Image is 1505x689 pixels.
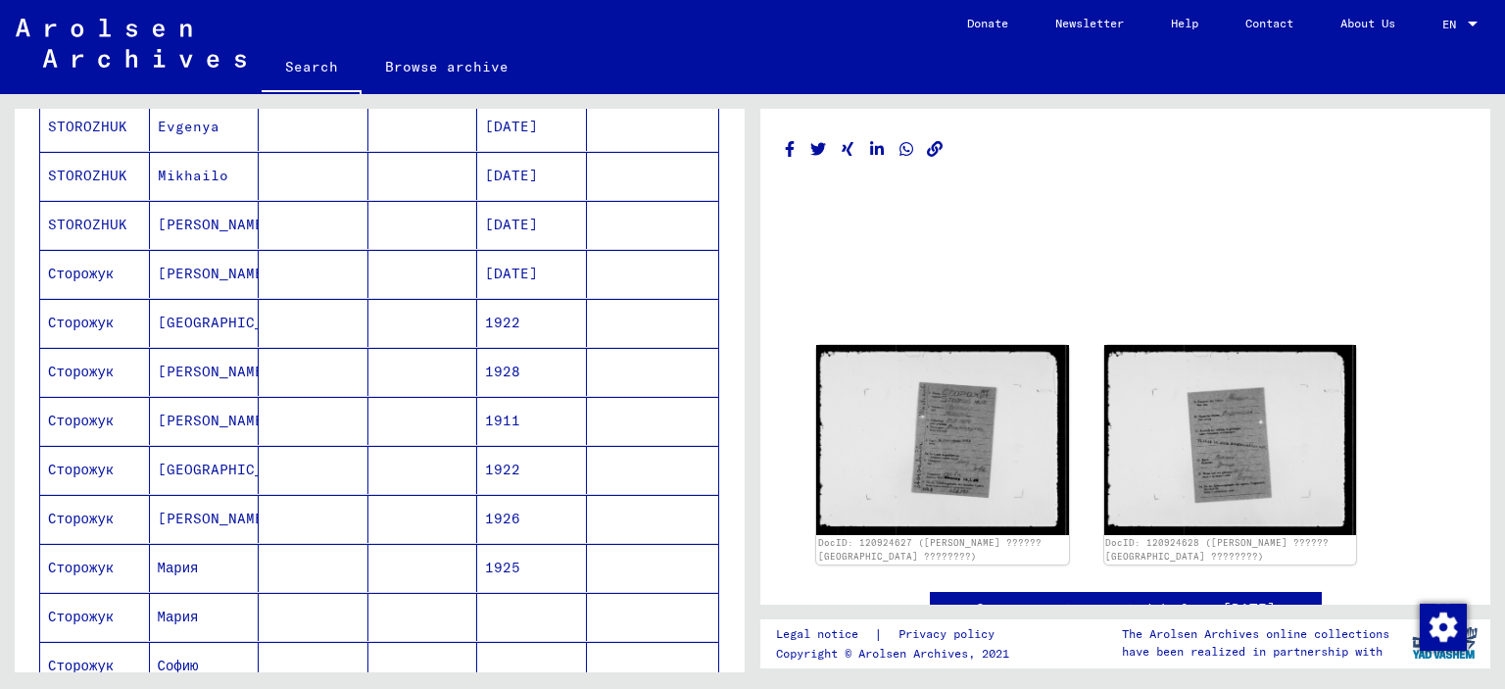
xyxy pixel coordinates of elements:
p: The Arolsen Archives online collections [1122,625,1389,643]
button: Share on Twitter [808,137,829,162]
mat-cell: Сторожук [40,446,150,494]
mat-cell: [DATE] [477,201,587,249]
p: have been realized in partnership with [1122,643,1389,661]
button: Share on LinkedIn [867,137,888,162]
mat-cell: 1928 [477,348,587,396]
a: Search [262,43,362,94]
mat-cell: Сторожук [40,397,150,445]
mat-cell: Сторожук [40,593,150,641]
mat-cell: 1922 [477,446,587,494]
a: DocID: 120924628 ([PERSON_NAME] ?????? [GEOGRAPHIC_DATA] ????????) [1105,537,1329,562]
mat-cell: 1911 [477,397,587,445]
mat-cell: Мария [150,593,260,641]
mat-cell: [PERSON_NAME] [150,397,260,445]
img: 001.jpg [1104,345,1357,534]
mat-cell: Сторожук [40,544,150,592]
a: Privacy policy [883,624,1018,645]
mat-cell: [PERSON_NAME] [150,201,260,249]
span: EN [1442,18,1464,31]
mat-cell: Сторожук [40,495,150,543]
mat-cell: [PERSON_NAME] [150,348,260,396]
a: Legal notice [776,624,874,645]
a: See comments created before [DATE] [976,599,1276,619]
button: Share on Facebook [780,137,801,162]
img: Arolsen_neg.svg [16,19,246,68]
mat-cell: [PERSON_NAME] [150,495,260,543]
button: Share on Xing [838,137,858,162]
mat-cell: [DATE] [477,250,587,298]
mat-cell: [DATE] [477,103,587,151]
mat-cell: 1925 [477,544,587,592]
mat-cell: Мария [150,544,260,592]
div: Change consent [1419,603,1466,650]
mat-cell: STOROZHUK [40,103,150,151]
img: 001.jpg [816,345,1069,534]
button: Copy link [925,137,946,162]
img: yv_logo.png [1408,618,1481,667]
mat-cell: 1922 [477,299,587,347]
a: DocID: 120924627 ([PERSON_NAME] ?????? [GEOGRAPHIC_DATA] ????????) [818,537,1042,562]
mat-cell: Сторожук [40,299,150,347]
mat-cell: [PERSON_NAME] [150,250,260,298]
mat-cell: [GEOGRAPHIC_DATA] [150,446,260,494]
mat-cell: [GEOGRAPHIC_DATA] [150,299,260,347]
a: Browse archive [362,43,532,90]
mat-cell: Evgenya [150,103,260,151]
img: Change consent [1420,604,1467,651]
div: | [776,624,1018,645]
mat-cell: Сторожук [40,348,150,396]
mat-cell: Mikhailo [150,152,260,200]
mat-cell: 1926 [477,495,587,543]
button: Share on WhatsApp [897,137,917,162]
p: Copyright © Arolsen Archives, 2021 [776,645,1018,663]
mat-cell: Сторожук [40,250,150,298]
mat-cell: STOROZHUK [40,152,150,200]
mat-cell: STOROZHUK [40,201,150,249]
mat-cell: [DATE] [477,152,587,200]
